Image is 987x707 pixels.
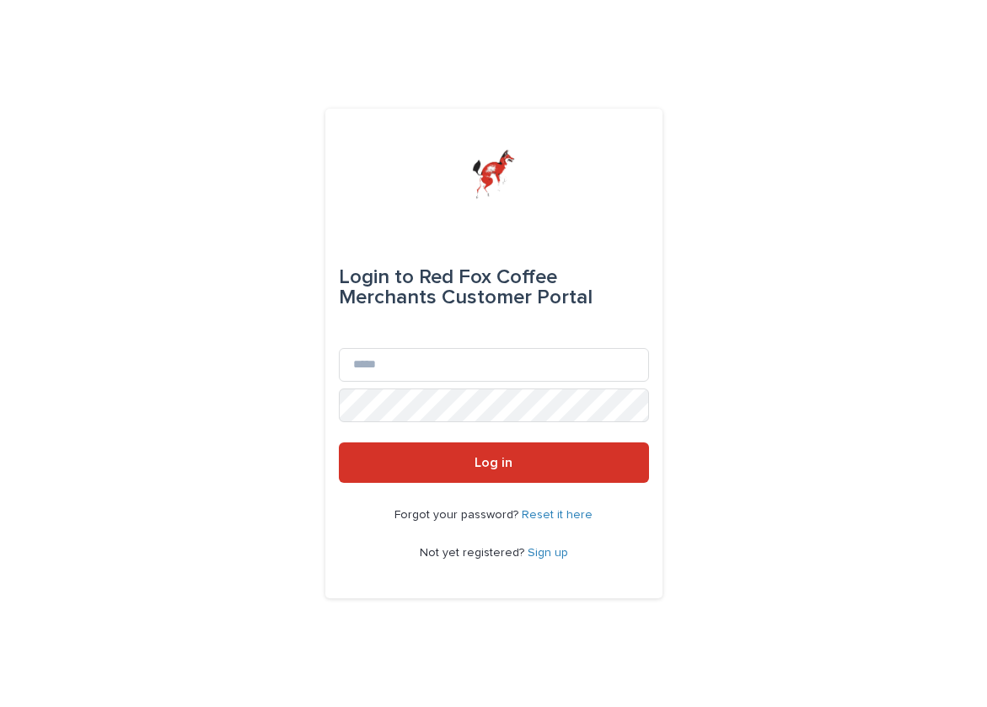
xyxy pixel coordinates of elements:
[339,254,649,321] div: Red Fox Coffee Merchants Customer Portal
[420,547,528,559] span: Not yet registered?
[472,149,515,200] img: zttTXibQQrCfv9chImQE
[339,267,414,287] span: Login to
[528,547,568,559] a: Sign up
[394,509,522,521] span: Forgot your password?
[339,442,649,483] button: Log in
[475,456,512,469] span: Log in
[522,509,593,521] a: Reset it here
